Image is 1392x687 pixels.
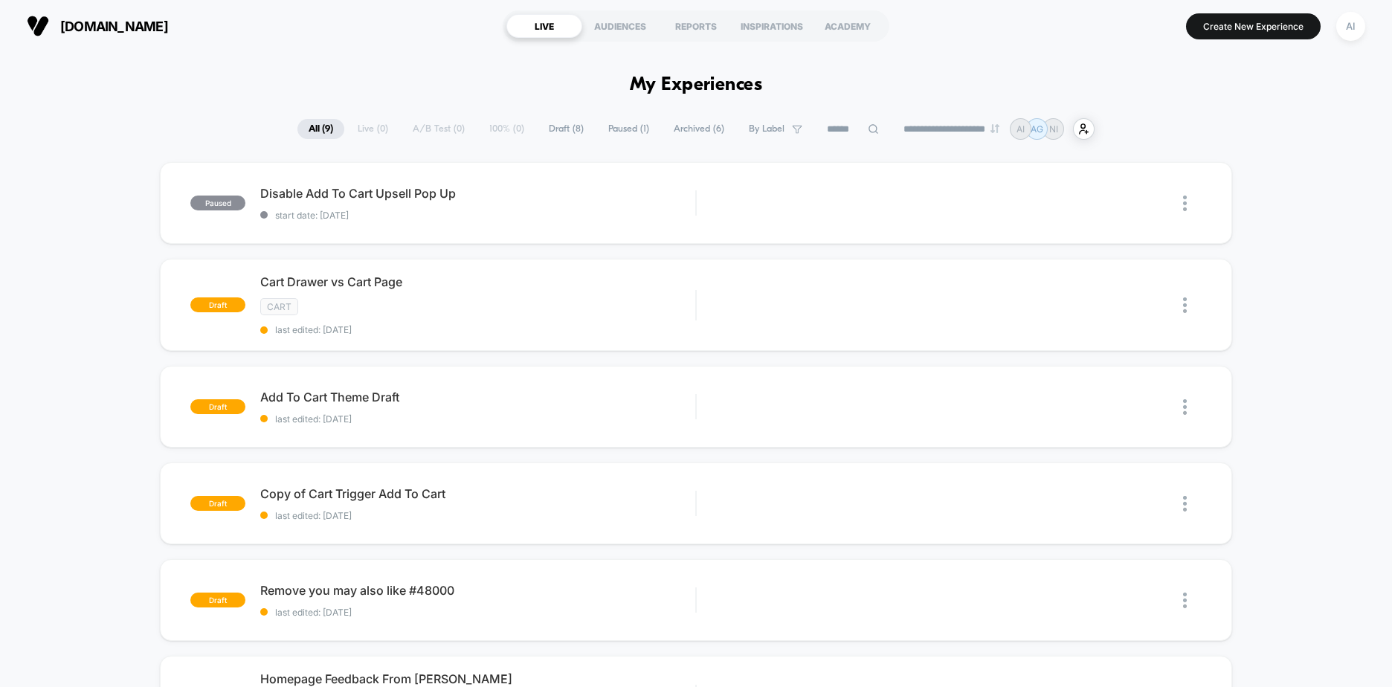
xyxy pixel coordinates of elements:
[1336,12,1365,41] div: AI
[597,119,660,139] span: Paused ( 1 )
[1183,496,1187,512] img: close
[22,14,173,38] button: [DOMAIN_NAME]
[60,19,168,34] span: [DOMAIN_NAME]
[1186,13,1321,39] button: Create New Experience
[190,196,245,210] span: paused
[190,399,245,414] span: draft
[260,510,695,521] span: last edited: [DATE]
[1183,593,1187,608] img: close
[630,74,763,96] h1: My Experiences
[27,15,49,37] img: Visually logo
[260,486,695,501] span: Copy of Cart Trigger Add To Cart
[260,607,695,618] span: last edited: [DATE]
[1183,196,1187,211] img: close
[190,297,245,312] span: draft
[260,186,695,201] span: Disable Add To Cart Upsell Pop Up
[1332,11,1370,42] button: AI
[260,390,695,404] span: Add To Cart Theme Draft
[190,496,245,511] span: draft
[260,324,695,335] span: last edited: [DATE]
[260,583,695,598] span: Remove you may also like #48000
[582,14,658,38] div: AUDIENCES
[749,123,784,135] span: By Label
[260,413,695,425] span: last edited: [DATE]
[658,14,734,38] div: REPORTS
[1183,399,1187,415] img: close
[260,274,695,289] span: Cart Drawer vs Cart Page
[1049,123,1058,135] p: NI
[1016,123,1025,135] p: AI
[260,210,695,221] span: start date: [DATE]
[734,14,810,38] div: INSPIRATIONS
[663,119,735,139] span: Archived ( 6 )
[260,671,695,686] span: Homepage Feedback From [PERSON_NAME]
[190,593,245,607] span: draft
[990,124,999,133] img: end
[1031,123,1043,135] p: AG
[260,298,298,315] span: CART
[810,14,886,38] div: ACADEMY
[297,119,344,139] span: All ( 9 )
[538,119,595,139] span: Draft ( 8 )
[506,14,582,38] div: LIVE
[1183,297,1187,313] img: close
